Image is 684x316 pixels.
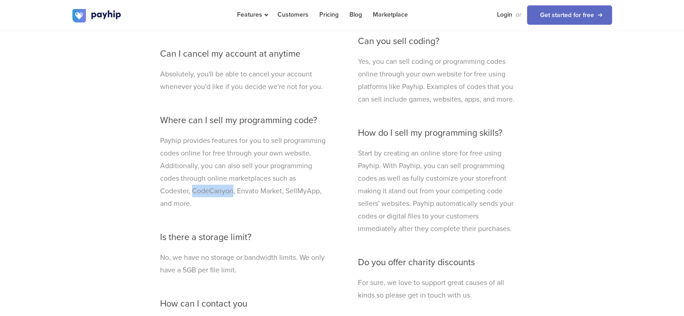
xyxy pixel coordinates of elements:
[72,9,122,22] img: logo.svg
[160,134,326,210] p: Payhip provides features for you to sell programming codes online for free through your own websi...
[160,49,326,59] h3: Can I cancel my account at anytime
[358,147,516,235] p: Start by creating an online store for free using Payhip. With Payhip, you can sell programming co...
[358,276,516,302] p: For sure, we love to support great causes of all kinds so please get in touch with us.
[160,299,326,309] h3: How can I contact you
[358,55,516,106] p: Yes, you can sell coding or programming codes online through your own website for free using plat...
[237,11,267,18] span: Features
[160,251,326,276] p: No, we have no storage or bandwidth limits. We only have a 5GB per file limit.
[160,68,326,93] p: Absolutely, you'll be able to cancel your account whenever you'd like if you decide we're not for...
[358,258,516,267] h3: Do you offer charity discounts
[160,116,326,125] h3: Where can I sell my programming code?
[527,5,612,25] a: Get started for free
[160,232,326,242] h3: Is there a storage limit?
[358,128,516,138] h3: How do I sell my programming skills?
[358,36,516,46] h3: Can you sell coding?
